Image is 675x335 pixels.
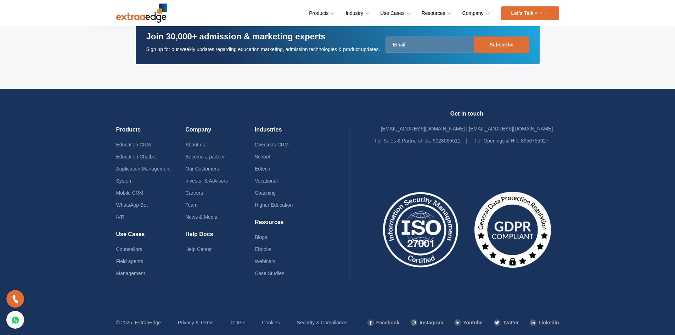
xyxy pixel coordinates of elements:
[116,258,143,264] a: Field agents
[146,32,380,45] h3: Join 30,000+ admission & marketing experts
[474,135,519,147] label: For Openings & HR:
[185,166,219,172] a: Our Customers
[297,317,347,329] a: Security & Compliance
[255,126,324,139] h4: Industries
[375,135,431,147] label: For Sales & Partnerships:
[185,126,255,139] h4: Company
[501,6,559,20] a: Let’s Talk
[433,138,460,144] a: 9028065511
[185,178,228,184] a: Investor & Advisors
[231,317,245,329] a: GDPR
[255,246,271,252] a: Ebooks
[454,317,483,329] a: Youtube
[380,8,409,18] a: Use Cases
[462,8,488,18] a: Company
[185,231,255,243] h4: Help Docs
[185,142,205,147] a: About us
[116,214,124,220] a: IVR
[474,37,529,53] input: Subscribe
[185,246,212,252] a: Help Center
[422,8,450,18] a: Resources
[116,142,151,147] a: Education CRM
[345,8,368,18] a: Industry
[255,166,270,172] a: Edtech
[493,317,519,329] a: Twitter
[146,45,380,54] p: Sign up for our weekly updates regarding education marketing, admission technologies & product up...
[255,219,324,231] h4: Resources
[386,37,529,53] input: Email
[185,154,225,160] a: Become a partner
[116,190,144,196] a: Mobile CRM
[529,317,559,329] a: Linkedin
[262,317,280,329] a: Cookies
[116,270,145,276] a: Management
[185,202,197,208] a: Team
[116,246,142,252] a: Counsellors
[255,154,270,160] a: School
[375,110,559,123] h4: Get in touch
[116,126,186,139] h4: Products
[255,270,284,276] a: Case Studies
[185,214,217,220] a: News & Media
[367,317,399,329] a: Facebook
[116,231,186,243] h4: Use Cases
[255,258,276,264] a: Webinars
[185,190,203,196] a: Careers
[116,317,161,329] p: © 2025, ExtraaEdge
[255,142,289,147] a: Overseas CRM
[255,190,276,196] a: Coaching
[410,317,443,329] a: Instagram
[521,138,549,144] a: 8956755927
[255,234,267,240] a: Blogs
[116,154,157,160] a: Education Chatbot
[309,8,333,18] a: Products
[255,178,278,184] a: Vocational
[255,202,293,208] a: Higher Education
[178,317,214,329] a: Privacy & Terms
[116,166,171,184] a: Application Management System
[116,202,148,208] a: WhatsApp Bot
[381,126,553,132] a: [EMAIL_ADDRESS][DOMAIN_NAME] | [EMAIL_ADDRESS][DOMAIN_NAME]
